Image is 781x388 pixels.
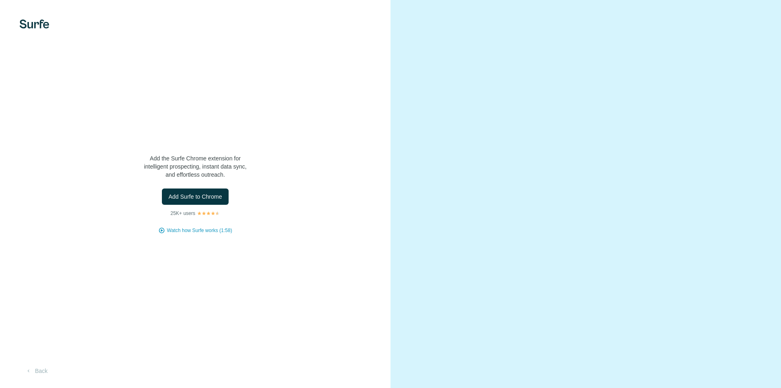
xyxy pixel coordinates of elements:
[168,193,222,201] span: Add Surfe to Chrome
[170,210,195,217] p: 25K+ users
[20,364,53,378] button: Back
[167,227,232,234] button: Watch how Surfe works (1:58)
[162,189,229,205] button: Add Surfe to Chrome
[114,115,277,148] h1: Let’s bring Surfe to your LinkedIn
[20,20,49,28] img: Surfe's logo
[197,211,220,216] img: Rating Stars
[114,154,277,179] p: Add the Surfe Chrome extension for intelligent prospecting, instant data sync, and effortless out...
